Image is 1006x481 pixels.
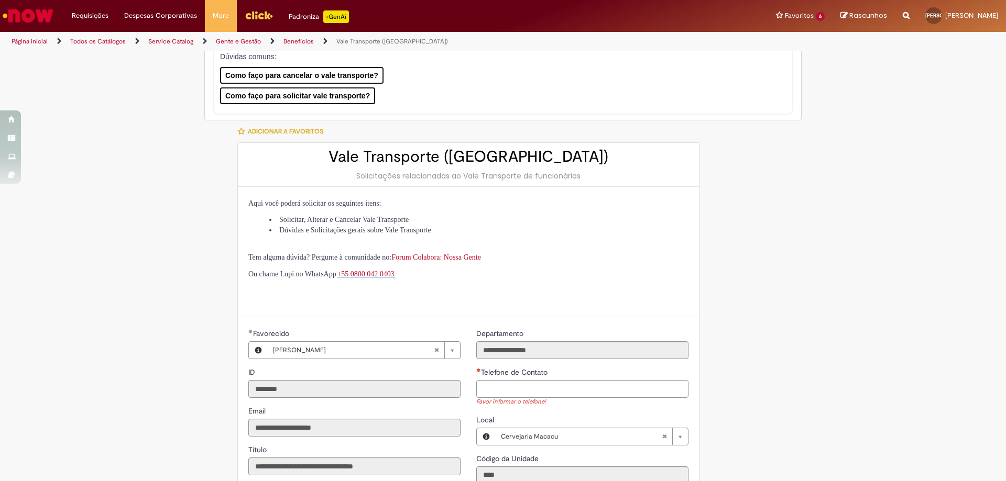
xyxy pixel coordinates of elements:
[945,11,998,20] span: [PERSON_NAME]
[269,215,688,225] li: Solicitar, Alterar e Cancelar Vale Transporte
[283,37,314,46] a: Benefícios
[925,12,966,19] span: [PERSON_NAME]
[248,270,336,278] span: Ou chame Lupi no WhatsApp
[248,406,268,416] label: Somente leitura - Email
[273,342,434,359] span: [PERSON_NAME]
[148,37,193,46] a: Service Catalog
[72,10,108,21] span: Requisições
[391,253,481,261] a: Forum Colabora: Nossa Gente
[840,11,887,21] a: Rascunhos
[1,5,55,26] img: ServiceNow
[248,367,257,377] span: Somente leitura - ID
[289,10,349,23] div: Padroniza
[248,329,253,333] span: Obrigatório Preenchido
[269,225,688,236] li: Dúvidas e Solicitações gerais sobre Vale Transporte
[785,10,814,21] span: Favoritos
[248,127,323,136] span: Adicionar a Favoritos
[429,342,444,359] abbr: Limpar campo Favorecido
[248,367,257,377] label: Somente leitura - ID
[70,37,126,46] a: Todos os Catálogos
[476,453,541,464] label: Somente leitura - Código da Unidade
[213,10,229,21] span: More
[496,428,688,445] a: Cervejaria MacacuLimpar campo Local
[476,415,496,424] span: Local
[249,342,268,359] button: Favorecido, Visualizar este registro Jonas Macedo Amaral
[248,457,461,475] input: Título
[248,171,688,181] div: Solicitações relacionadas ao Vale Transporte de funcionários
[248,253,481,261] span: Tem alguma dúvida? Pergunte à comunidade no:
[8,32,663,51] ul: Trilhas de página
[248,148,688,165] h2: Vale Transporte ([GEOGRAPHIC_DATA])
[124,10,197,21] span: Despesas Corporativas
[12,37,48,46] a: Página inicial
[220,67,384,84] button: Como faço para cancelar o vale transporte?
[237,120,329,142] button: Adicionar a Favoritos
[477,428,496,445] button: Local, Visualizar este registro Cervejaria Macacu
[323,10,349,23] p: +GenAi
[816,12,825,21] span: 6
[336,37,448,46] a: Vale Transporte ([GEOGRAPHIC_DATA])
[337,269,395,278] a: +55 0800 042 0403
[220,87,375,104] button: Como faço para solicitar vale transporte?
[337,270,394,278] span: +55 0800 042 0403
[657,428,672,445] abbr: Limpar campo Local
[220,51,772,62] p: Dúvidas comuns:
[248,419,461,437] input: Email
[481,367,550,377] span: Telefone de Contato
[245,7,273,23] img: click_logo_yellow_360x200.png
[476,328,526,339] label: Somente leitura - Departamento
[248,199,381,207] span: Aqui você poderá solicitar os seguintes itens:
[268,342,460,359] a: [PERSON_NAME]Limpar campo Favorecido
[476,329,526,338] span: Somente leitura - Departamento
[476,398,688,407] div: Favor informar o telefone!
[476,368,481,372] span: Necessários
[248,444,269,455] label: Somente leitura - Título
[253,329,291,338] span: Necessários - Favorecido
[501,428,662,445] span: Cervejaria Macacu
[849,10,887,20] span: Rascunhos
[476,380,688,398] input: Telefone de Contato
[216,37,261,46] a: Gente e Gestão
[476,341,688,359] input: Departamento
[248,380,461,398] input: ID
